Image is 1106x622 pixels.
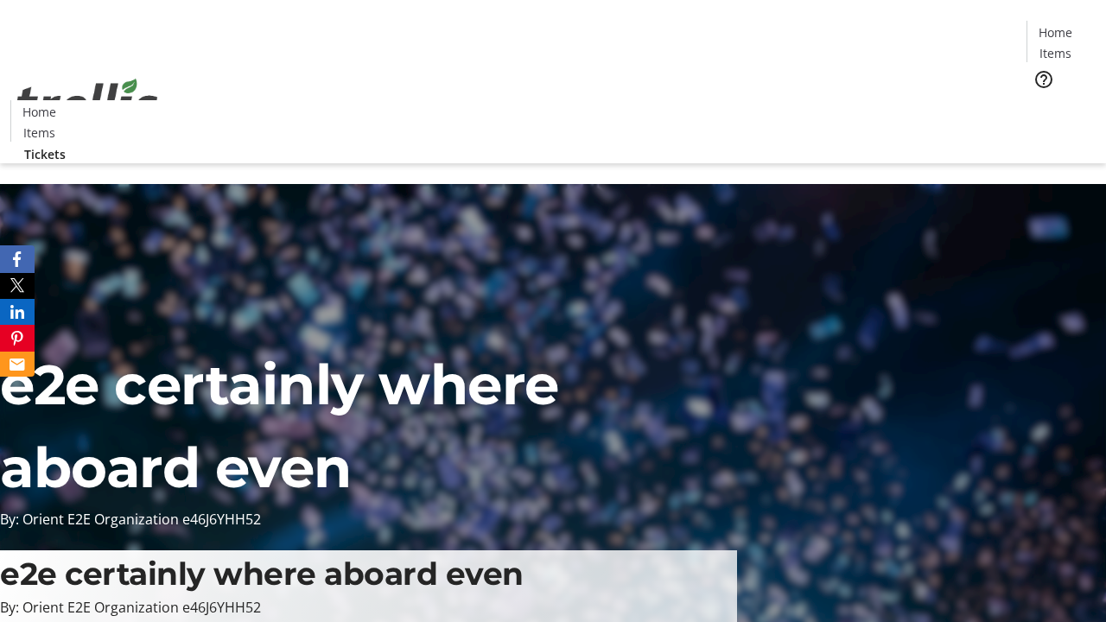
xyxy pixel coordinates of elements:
[23,124,55,142] span: Items
[1027,23,1083,41] a: Home
[10,60,164,146] img: Orient E2E Organization e46J6YHH52's Logo
[1039,44,1071,62] span: Items
[11,103,67,121] a: Home
[22,103,56,121] span: Home
[1040,100,1082,118] span: Tickets
[11,124,67,142] a: Items
[1027,62,1061,97] button: Help
[10,145,79,163] a: Tickets
[1027,100,1096,118] a: Tickets
[1039,23,1072,41] span: Home
[1027,44,1083,62] a: Items
[24,145,66,163] span: Tickets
